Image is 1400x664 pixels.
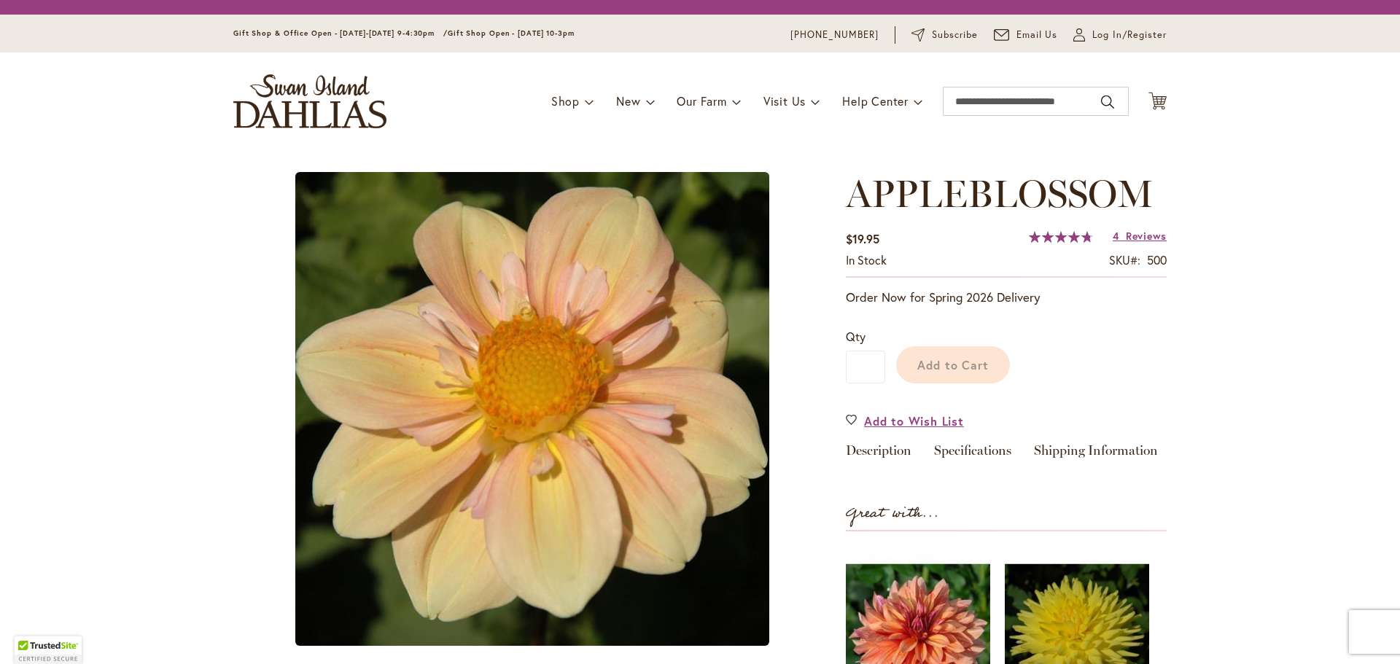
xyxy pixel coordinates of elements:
iframe: Launch Accessibility Center [11,612,52,653]
span: Add to Wish List [864,413,964,429]
a: Description [846,444,911,465]
a: store logo [233,74,386,128]
a: Subscribe [911,28,978,42]
div: Detailed Product Info [846,444,1167,465]
img: main product photo [295,172,769,646]
span: Email Us [1016,28,1058,42]
div: 95% [1029,231,1093,243]
strong: Great with... [846,501,939,526]
a: Shipping Information [1034,444,1158,465]
span: APPLEBLOSSOM [846,171,1154,216]
span: Log In/Register [1092,28,1167,42]
span: Shop [551,93,580,109]
span: $19.95 [846,231,879,246]
span: New [616,93,640,109]
a: Log In/Register [1073,28,1167,42]
span: Gift Shop Open - [DATE] 10-3pm [448,28,575,38]
span: 4 [1113,229,1119,243]
span: Help Center [842,93,909,109]
strong: SKU [1109,252,1140,267]
a: Email Us [994,28,1058,42]
a: Specifications [934,444,1011,465]
span: Our Farm [677,93,726,109]
a: Add to Wish List [846,413,964,429]
button: Search [1101,90,1114,114]
span: Gift Shop & Office Open - [DATE]-[DATE] 9-4:30pm / [233,28,448,38]
div: Availability [846,252,887,269]
div: 500 [1147,252,1167,269]
a: 4 Reviews [1113,229,1167,243]
a: [PHONE_NUMBER] [790,28,879,42]
span: Qty [846,329,866,344]
p: Order Now for Spring 2026 Delivery [846,289,1167,306]
span: Visit Us [763,93,806,109]
span: Subscribe [932,28,978,42]
span: Reviews [1126,229,1167,243]
span: In stock [846,252,887,267]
